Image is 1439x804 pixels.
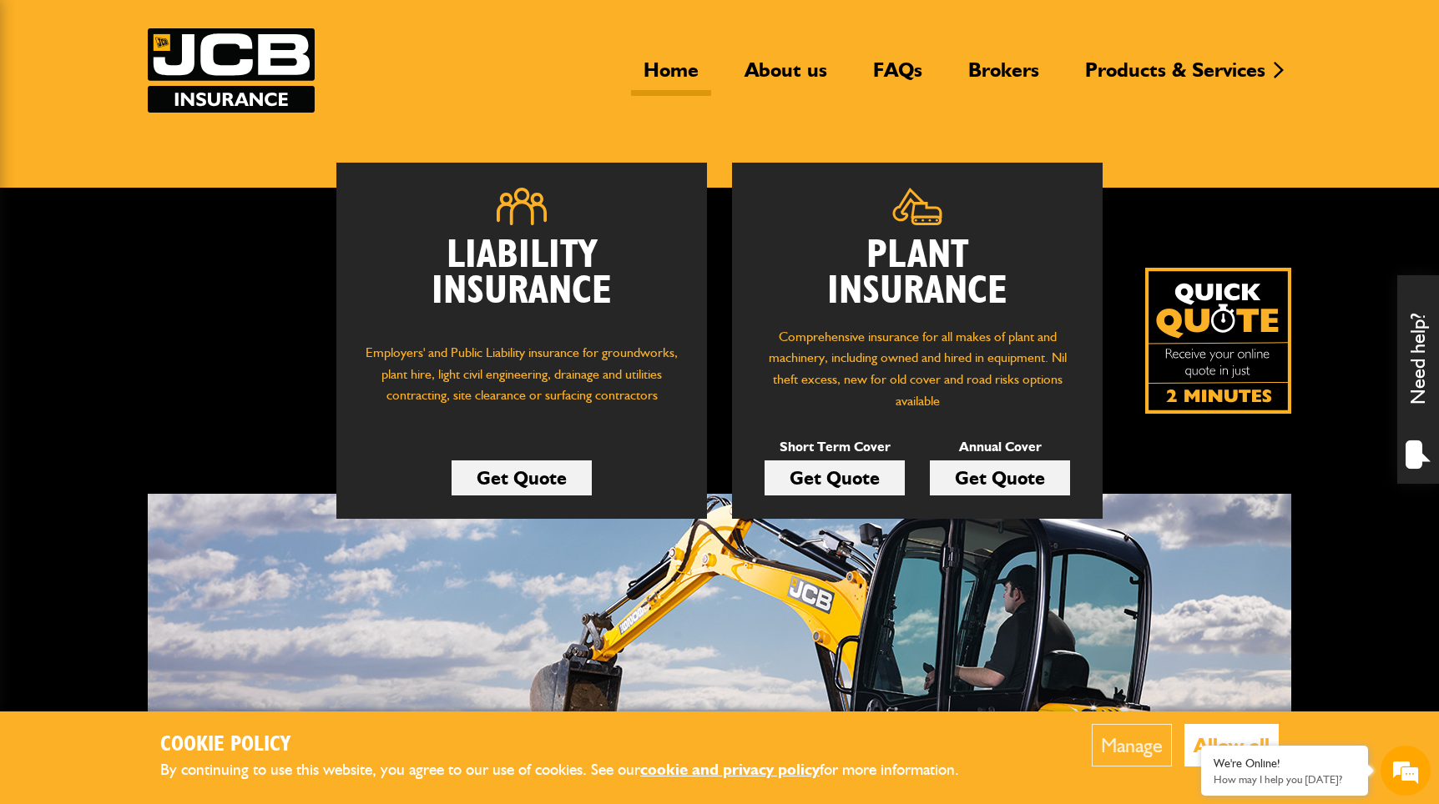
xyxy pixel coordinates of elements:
div: Chat with us now [87,93,280,115]
a: Get Quote [765,460,905,495]
h2: Liability Insurance [361,238,682,326]
a: Get Quote [452,460,592,495]
a: Get your insurance quote isn just 2-minutes [1145,268,1291,414]
button: Manage [1092,724,1172,766]
p: By continuing to use this website, you agree to our use of cookies. See our for more information. [160,757,987,783]
p: Comprehensive insurance for all makes of plant and machinery, including owned and hired in equipm... [757,326,1078,411]
p: Employers' and Public Liability insurance for groundworks, plant hire, light civil engineering, d... [361,342,682,422]
img: Quick Quote [1145,268,1291,414]
a: Home [631,58,711,96]
a: Products & Services [1073,58,1278,96]
a: About us [732,58,840,96]
h2: Cookie Policy [160,732,987,758]
div: Need help? [1397,275,1439,484]
a: JCB Insurance Services [148,28,315,113]
a: cookie and privacy policy [640,760,820,779]
input: Enter your email address [22,204,305,240]
a: Get Quote [930,460,1070,495]
button: Allow all [1184,724,1279,766]
input: Enter your last name [22,154,305,191]
a: FAQs [861,58,935,96]
h2: Plant Insurance [757,238,1078,309]
img: d_20077148190_company_1631870298795_20077148190 [28,93,70,116]
div: Minimize live chat window [274,8,314,48]
div: We're Online! [1214,756,1356,771]
a: Brokers [956,58,1052,96]
em: Start Chat [227,514,303,536]
input: Enter your phone number [22,253,305,289]
p: How may I help you today? [1214,773,1356,786]
textarea: Type your message and hit 'Enter' [22,302,305,500]
p: Short Term Cover [765,436,905,458]
img: JCB Insurance Services logo [148,28,315,113]
p: Annual Cover [930,436,1070,458]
